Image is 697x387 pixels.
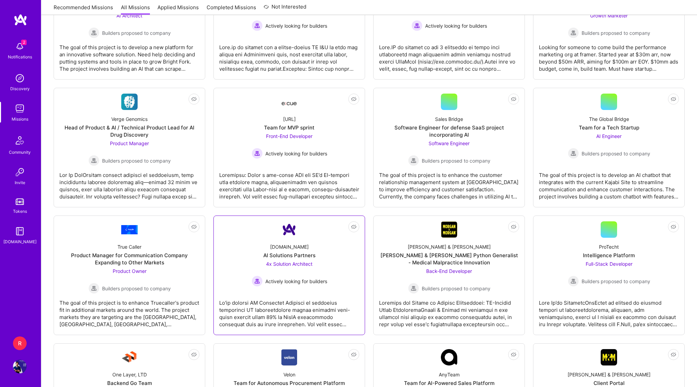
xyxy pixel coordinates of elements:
[511,96,516,102] i: icon EyeClosed
[252,276,263,287] img: Actively looking for builders
[219,38,359,72] div: Lore.ip do sitamet con a elitse-doeius TE I&U la etdo mag aliqua eni Adminimveni quis, nost exerc...
[107,379,152,387] div: Backend Go Team
[590,13,628,18] span: Growth Marketer
[88,27,99,38] img: Builders proposed to company
[568,27,579,38] img: Builders proposed to company
[113,268,147,274] span: Product Owner
[10,85,30,92] div: Discovery
[21,40,27,45] span: 2
[157,4,199,15] a: Applied Missions
[408,243,491,250] div: [PERSON_NAME] & [PERSON_NAME]
[511,224,516,230] i: icon EyeClosed
[351,224,357,230] i: icon EyeClosed
[426,268,472,274] span: Back-End Developer
[116,13,142,18] span: AI Architect
[266,133,312,139] span: Front-End Developer
[586,261,632,267] span: Full-Stack Developer
[264,3,306,15] a: Not Interested
[13,71,27,85] img: discovery
[601,349,617,365] img: Company Logo
[351,96,357,102] i: icon EyeClosed
[88,283,99,294] img: Builders proposed to company
[13,40,27,53] img: bell
[12,132,28,149] img: Community
[191,96,197,102] i: icon EyeClosed
[219,294,359,328] div: Lo'ip dolorsi AM Consectet Adipisci el seddoeius temporinci UT laboreetdolore magnaa enimadmi ven...
[252,20,263,31] img: Actively looking for builders
[379,124,519,138] div: Software Engineer for defense SaaS project incorporating AI
[219,166,359,200] div: Loremipsu: Dolor s ame-conse ADI eli SE’d EI-tempori utla etdolore magna, aliquaenimadm ven quisn...
[439,371,460,378] div: AnyTeam
[117,243,141,250] div: True Caller
[110,140,149,146] span: Product Manager
[263,252,316,259] div: AI Solutions Partners
[379,166,519,200] div: The goal of this project is to enhance the customer relationship management system at [GEOGRAPHIC...
[351,352,357,357] i: icon EyeClosed
[379,38,519,72] div: Lore.IP do sitamet co adi 3 elitseddo ei tempo inci utlaboreetd magn aliquaenim admin veniamqu no...
[16,198,24,205] img: tokens
[13,165,27,179] img: Invite
[88,155,99,166] img: Builders proposed to company
[13,224,27,238] img: guide book
[435,115,463,123] div: Sales Bridge
[283,115,296,123] div: [URL]
[219,94,359,202] a: Company Logo[URL]Team for MVP sprintFront-End Developer Actively looking for buildersActively loo...
[539,38,679,72] div: Looking for someone to come build the performance marketing org at framer. Started year at $30m a...
[191,352,197,357] i: icon EyeClosed
[583,252,635,259] div: Intelligence Platform
[102,157,171,164] span: Builders proposed to company
[579,124,639,131] div: Team for a Tech Startup
[441,349,457,365] img: Company Logo
[568,371,651,378] div: [PERSON_NAME] & [PERSON_NAME]
[408,283,419,294] img: Builders proposed to company
[264,124,315,131] div: Team for MVP sprint
[3,238,37,245] div: [DOMAIN_NAME]
[219,221,359,329] a: Company Logo[DOMAIN_NAME]AI Solutions Partners4x Solution Architect Actively looking for builders...
[589,115,629,123] div: The Global Bridge
[121,4,150,15] a: All Missions
[265,278,327,285] span: Actively looking for builders
[59,124,199,138] div: Head of Product & AI / Technical Product Lead for AI Drug Discovery
[234,379,345,387] div: Team for Autonomous Procurement Platform
[102,29,171,37] span: Builders proposed to company
[599,243,619,250] div: ProTecht
[582,29,650,37] span: Builders proposed to company
[252,148,263,159] img: Actively looking for builders
[9,149,31,156] div: Community
[539,166,679,200] div: The goal of this project is to develop an AI chatbot that integrates with the current Kajabi Site...
[121,225,138,234] img: Company Logo
[54,4,113,15] a: Recommended Missions
[102,285,171,292] span: Builders proposed to company
[13,336,27,350] div: R
[539,294,679,328] div: Lore Ip’do SitametcOnsEctet ad elitsed do eiusmod tempori ut laboreetdolorema, aliquaen, adm veni...
[283,371,295,378] div: Velon
[14,14,27,26] img: logo
[121,94,138,110] img: Company Logo
[511,352,516,357] i: icon EyeClosed
[568,276,579,287] img: Builders proposed to company
[671,352,676,357] i: icon EyeClosed
[270,243,309,250] div: [DOMAIN_NAME]
[266,261,312,267] span: 4x Solution Architect
[191,224,197,230] i: icon EyeClosed
[408,155,419,166] img: Builders proposed to company
[596,133,622,139] span: AI Engineer
[379,221,519,329] a: Company Logo[PERSON_NAME] & [PERSON_NAME][PERSON_NAME] & [PERSON_NAME] Python Generalist - Medica...
[59,221,199,329] a: Company LogoTrue CallerProduct Manager for Communication Company Expanding to Other MarketsProduc...
[59,252,199,266] div: Product Manager for Communication Company Expanding to Other Markets
[539,94,679,202] a: The Global BridgeTeam for a Tech StartupAI Engineer Builders proposed to companyBuilders proposed...
[441,221,457,238] img: Company Logo
[582,278,650,285] span: Builders proposed to company
[265,150,327,157] span: Actively looking for builders
[111,115,148,123] div: Verge Genomics
[429,140,470,146] span: Software Engineer
[13,360,27,373] img: User Avatar
[379,294,519,328] div: Loremips dol Sitame co Adipisc Elitseddoei: TE-Incidid Utlab EtdoloremaGnaali & Enimad mi veniamq...
[11,360,28,373] a: User Avatar
[15,179,25,186] div: Invite
[59,38,199,72] div: The goal of this project is to develop a new platform for an innovative software solution. Need h...
[121,349,138,365] img: Company Logo
[539,221,679,329] a: ProTechtIntelligence PlatformFull-Stack Developer Builders proposed to companyBuilders proposed t...
[8,53,32,60] div: Notifications
[404,379,494,387] div: Team for AI-Powered Sales Platform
